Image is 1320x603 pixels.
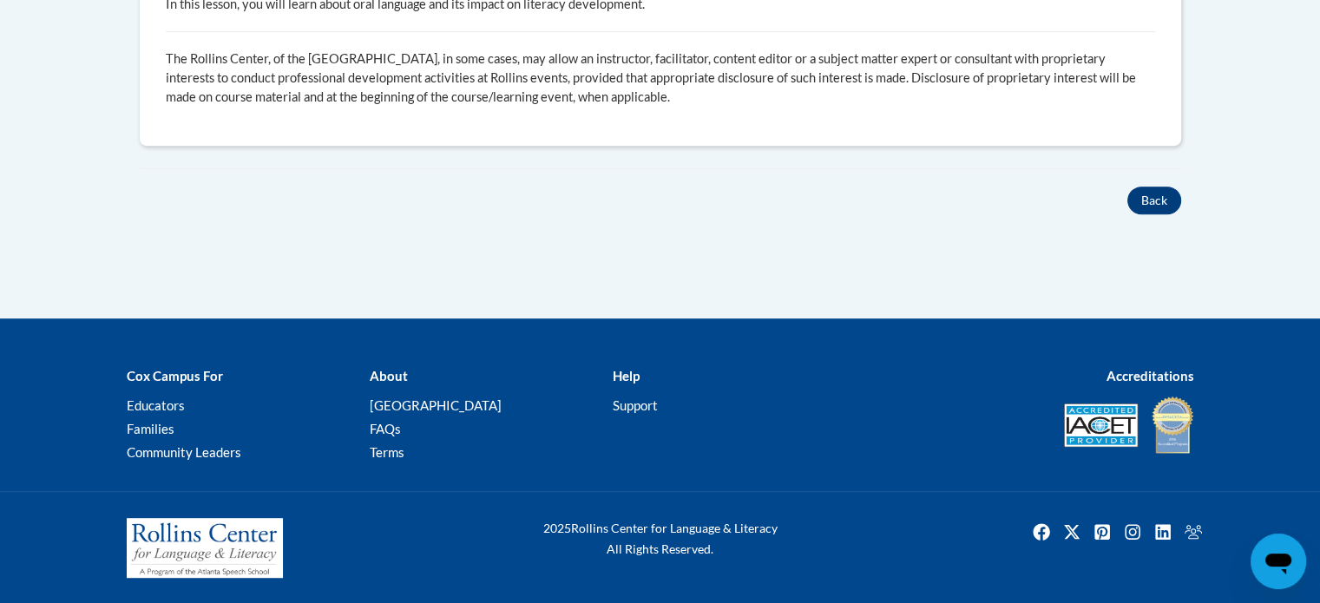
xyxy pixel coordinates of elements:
[1127,187,1181,214] button: Back
[166,49,1155,107] p: The Rollins Center, of the [GEOGRAPHIC_DATA], in some cases, may allow an instructor, facilitator...
[1151,395,1194,456] img: IDA® Accredited
[612,368,639,383] b: Help
[1251,534,1306,589] iframe: Button to launch messaging window
[127,421,174,436] a: Families
[1107,368,1194,383] b: Accreditations
[1028,518,1055,546] img: Facebook icon
[1088,518,1116,546] a: Pinterest
[1058,518,1086,546] img: Twitter icon
[1179,518,1207,546] a: Facebook Group
[1088,518,1116,546] img: Pinterest icon
[127,518,283,579] img: Rollins Center for Language & Literacy - A Program of the Atlanta Speech School
[127,368,223,383] b: Cox Campus For
[127,444,241,460] a: Community Leaders
[369,444,404,460] a: Terms
[369,421,400,436] a: FAQs
[1028,518,1055,546] a: Facebook
[612,397,657,413] a: Support
[127,397,185,413] a: Educators
[369,397,501,413] a: [GEOGRAPHIC_DATA]
[1149,518,1177,546] img: LinkedIn icon
[1179,518,1207,546] img: Facebook group icon
[1064,403,1138,447] img: Accredited IACET® Provider
[1119,518,1146,546] a: Instagram
[478,518,843,560] div: Rollins Center for Language & Literacy All Rights Reserved.
[1058,518,1086,546] a: Twitter
[1149,518,1177,546] a: Linkedin
[369,368,407,383] b: About
[1119,518,1146,546] img: Instagram icon
[543,521,571,535] span: 2025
